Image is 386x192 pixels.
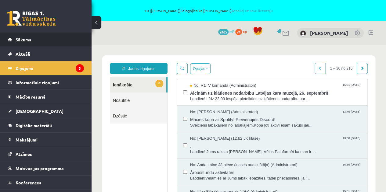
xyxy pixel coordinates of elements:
[99,65,167,70] span: No: [PERSON_NAME] (Administratori)
[16,61,84,75] legend: Ziņojumi
[99,144,270,163] a: No: Līga Bite (klases audzinātāja) (Administratori) 15:51 [DATE] Pieteikšanās Olimpiādēm 2025./20...
[8,61,84,75] a: Ziņojumi3
[234,18,265,29] span: 1 – 30 no 210
[99,144,186,150] span: No: Līga Bite (klases audzinātāja) (Administratori)
[232,8,273,13] a: Atpakaļ uz savu lietotāju
[99,117,206,123] span: No: Anda Laine Jātniece (klases audzinātāja) (Administratori)
[16,151,32,157] span: Atzīmes
[99,38,270,57] a: No: R1TV komanda (Administratori) 15:51 [DATE] Aicinām uz klātienes nodarbību Latvijas kara muzej...
[8,176,84,190] a: Konferences
[99,104,270,110] span: Labdien! Jums raksta [PERSON_NAME], Vēlos Painformēt ka man ir ...
[16,123,52,128] span: Digitālie materiāli
[99,123,270,131] span: Ārpusstundu aktivitātes
[243,29,247,34] span: xp
[16,108,63,114] span: [DEMOGRAPHIC_DATA]
[16,37,31,42] span: Sākums
[99,65,270,83] a: No: [PERSON_NAME] (Administratori) 13:45 [DATE] Mācies kopā ar Spotify! Pievienojies Discord! Sve...
[8,104,84,118] a: [DEMOGRAPHIC_DATA]
[99,51,270,57] span: Labdien! Līdz 22.09 iespēja pieteikties uz klātienes nodarbību par ...
[8,147,84,161] a: Atzīmes
[99,70,270,78] span: Mācies kopā ar Spotify! Pievienojies Discord!
[251,65,270,69] span: 13:45 [DATE]
[70,9,348,12] span: Tu ([PERSON_NAME]) ielogojies kā [PERSON_NAME]
[8,75,84,89] a: Informatīvie ziņojumi
[18,63,76,79] a: Dzēstie
[8,118,84,132] a: Digitālie materiāli
[16,51,30,57] span: Aktuāli
[99,38,165,44] span: No: R1TV komanda (Administratori)
[18,48,76,63] a: Nosūtītie
[8,90,84,104] a: Mācību resursi
[99,131,270,137] span: Labdien!Vēlamies ar Jums labāk iepazīties, tādēļ priecāsimies, ja l...
[300,30,306,37] img: Matīss Liepiņš
[235,29,250,34] a: 74 xp
[99,97,270,104] span: .
[218,29,229,35] span: 2465
[16,94,45,99] span: Mācību resursi
[99,19,119,30] button: Opcijas
[16,166,64,171] span: Motivācijas programma
[8,161,84,175] a: Motivācijas programma
[7,11,56,26] a: Rīgas 1. Tālmācības vidusskola
[18,18,76,29] a: Jauns ziņojums
[99,91,168,97] span: No: [PERSON_NAME] (12.b2 JK klase)
[251,91,270,96] span: 13:08 [DATE]
[18,32,75,48] a: 3Ienākošie
[235,29,242,35] span: 74
[99,78,270,84] span: Sveiciens labākajiem no labākajiem,Kopā ļoti aktīvi esam sākuši jau...
[8,133,84,147] a: Maksājumi
[251,38,270,43] span: 15:51 [DATE]
[8,47,84,61] a: Aktuāli
[99,44,270,51] span: Aicinām uz klātienes nodarbību Latvijas kara muzejā, 26. septembrī!
[218,29,234,34] a: 2465 mP
[76,64,84,72] i: 3
[16,180,41,185] span: Konferences
[99,117,270,136] a: No: Anda Laine Jātniece (klases audzinātāja) (Administratori) 16:55 [DATE] Ārpusstundu aktivitāte...
[8,33,84,47] a: Sākums
[16,133,84,147] legend: Maksājumi
[251,144,270,149] span: 15:51 [DATE]
[64,35,72,42] span: 3
[229,29,234,34] span: mP
[310,30,348,36] a: [PERSON_NAME]
[16,75,84,89] legend: Informatīvie ziņojumi
[251,117,270,122] span: 16:55 [DATE]
[99,91,270,110] a: No: [PERSON_NAME] (12.b2 JK klase) 13:08 [DATE] . Labdien! Jums raksta [PERSON_NAME], Vēlos Painf...
[99,150,270,157] span: Pieteikšanās Olimpiādēm 2025./2026. m.g.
